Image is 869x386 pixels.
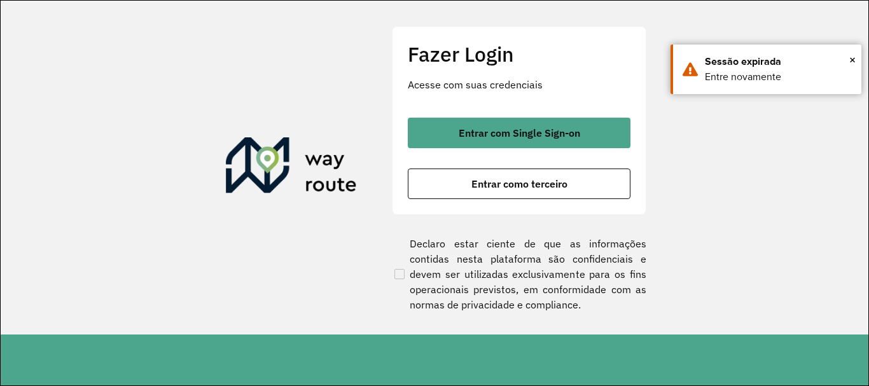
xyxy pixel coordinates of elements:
span: Entrar com Single Sign-on [459,128,580,138]
span: × [849,50,856,69]
div: Sessão expirada [705,54,852,69]
span: Entrar como terceiro [471,179,567,189]
p: Acesse com suas credenciais [408,77,630,92]
button: Close [849,50,856,69]
button: button [408,169,630,199]
button: button [408,118,630,148]
img: Roteirizador AmbevTech [226,137,357,198]
div: Entre novamente [705,69,852,85]
label: Declaro estar ciente de que as informações contidas nesta plataforma são confidenciais e devem se... [392,236,646,312]
h2: Fazer Login [408,42,630,66]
